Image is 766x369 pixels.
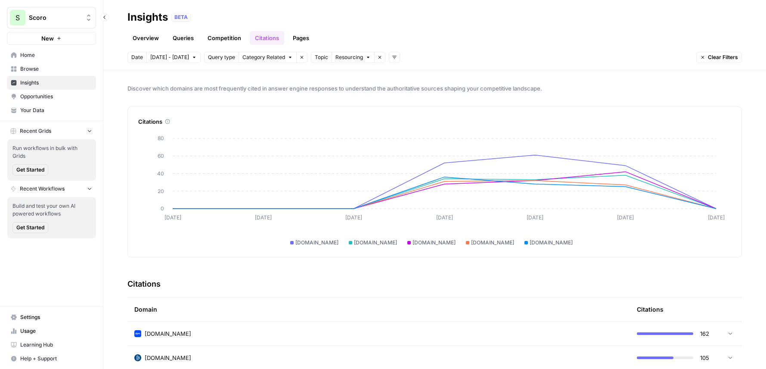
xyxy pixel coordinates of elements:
span: Browse [20,65,92,73]
span: Insights [20,79,92,87]
div: Domain [134,297,623,321]
span: Category Related [242,53,285,61]
img: 6zxi8y7ezfode0b9v3mfcyhaxh9s [134,330,141,337]
tspan: [DATE] [527,214,543,221]
span: [DOMAIN_NAME] [145,353,191,362]
a: Pages [288,31,314,45]
span: Home [20,51,92,59]
span: Run workflows in bulk with Grids [12,144,91,160]
span: Resourcing [335,53,363,61]
tspan: 20 [158,188,164,194]
a: Usage [7,324,96,338]
span: Your Data [20,106,92,114]
span: [DOMAIN_NAME] [530,239,573,247]
tspan: 60 [158,153,164,159]
tspan: 40 [157,170,164,177]
span: [DOMAIN_NAME] [145,329,191,338]
span: Get Started [16,166,44,174]
span: Discover which domains are most frequently cited in answer engine responses to understand the aut... [127,84,742,93]
span: Build and test your own AI powered workflows [12,202,91,218]
span: [DOMAIN_NAME] [412,239,456,247]
button: Get Started [12,164,48,175]
a: Settings [7,310,96,324]
h3: Citations [127,278,161,290]
button: Recent Grids [7,125,96,138]
span: [DOMAIN_NAME] [354,239,397,247]
button: [DATE] - [DATE] [146,52,201,63]
div: BETA [171,13,191,22]
tspan: [DATE] [617,214,634,221]
button: New [7,32,96,45]
a: Citations [250,31,284,45]
span: Clear Filters [708,53,738,61]
span: [DOMAIN_NAME] [471,239,514,247]
span: Recent Workflows [20,185,65,193]
span: Scoro [29,13,81,22]
div: Citations [138,117,731,126]
button: Resourcing [332,52,374,63]
button: Clear Filters [696,52,742,63]
button: Recent Workflows [7,182,96,195]
a: Competition [202,31,246,45]
span: Get Started [16,224,44,231]
span: New [41,34,54,43]
span: [DATE] - [DATE] [150,53,189,61]
tspan: [DATE] [436,214,453,221]
tspan: [DATE] [708,214,725,221]
button: Get Started [12,222,48,233]
a: Learning Hub [7,338,96,352]
div: Insights [127,10,168,24]
a: Your Data [7,103,96,117]
span: Date [131,53,143,61]
span: Help + Support [20,355,92,363]
button: Workspace: Scoro [7,7,96,28]
tspan: 80 [158,135,164,141]
span: S [16,13,20,23]
tspan: [DATE] [345,214,362,221]
tspan: [DATE] [255,214,272,221]
button: Category Related [239,52,296,63]
a: Queries [167,31,199,45]
span: Topic [315,53,328,61]
a: Overview [127,31,164,45]
span: Usage [20,327,92,335]
a: Home [7,48,96,62]
tspan: 0 [161,205,164,212]
img: c7oxepy1zu640f1egwdteh19apjo [134,354,141,361]
span: Learning Hub [20,341,92,349]
span: Settings [20,313,92,321]
a: Opportunities [7,90,96,103]
button: Help + Support [7,352,96,366]
a: Browse [7,62,96,76]
tspan: [DATE] [164,214,181,221]
span: Query type [208,53,235,61]
div: Citations [637,297,664,321]
a: Insights [7,76,96,90]
span: [DOMAIN_NAME] [295,239,338,247]
span: 162 [698,329,709,338]
span: 105 [698,353,709,362]
span: Opportunities [20,93,92,100]
span: Recent Grids [20,127,51,135]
